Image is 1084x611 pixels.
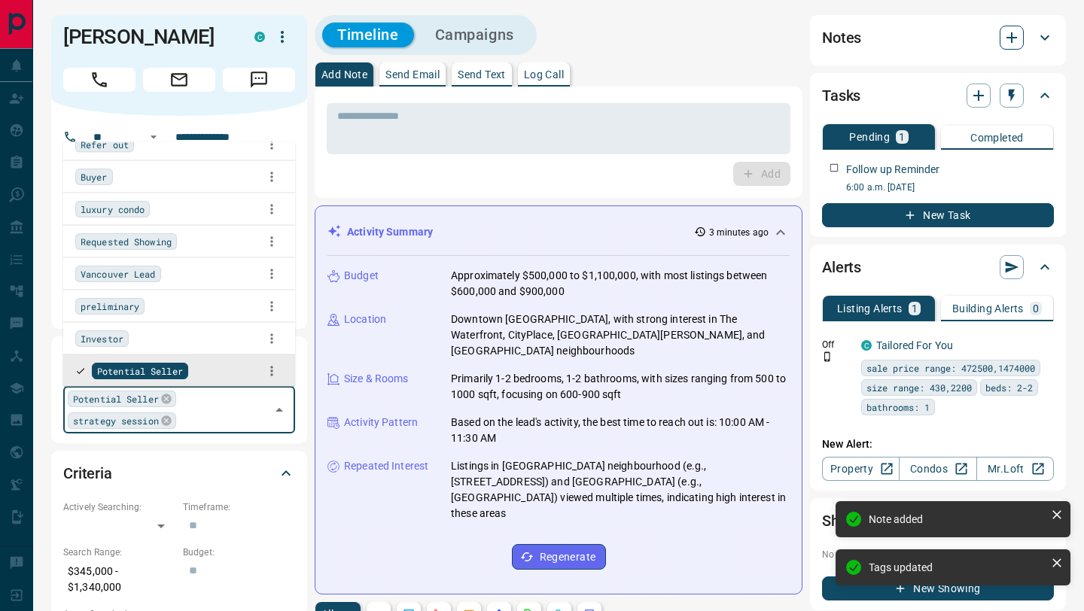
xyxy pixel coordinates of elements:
button: Open [145,128,163,146]
div: Activity Summary3 minutes ago [327,218,790,246]
p: 1 [912,303,918,314]
p: Follow up Reminder [846,162,939,178]
span: beds: 2-2 [985,380,1033,395]
div: Criteria [63,455,295,491]
a: Property [822,457,900,481]
p: Listings in [GEOGRAPHIC_DATA] neighbourhood (e.g., [STREET_ADDRESS]) and [GEOGRAPHIC_DATA] (e.g.,... [451,458,790,521]
p: 1 [899,132,905,142]
div: Alerts [822,249,1054,285]
div: Potential Seller [68,391,176,407]
p: $345,000 - $1,340,000 [63,559,175,600]
span: Vancouver Lead [81,266,156,281]
h2: Criteria [63,461,112,485]
p: 0 [1033,303,1039,314]
p: Based on the lead's activity, the best time to reach out is: 10:00 AM - 11:30 AM [451,415,790,446]
span: Message [223,68,295,92]
button: Regenerate [512,544,606,570]
p: Timeframe: [183,500,295,514]
span: size range: 430,2200 [866,380,972,395]
svg: Push Notification Only [822,351,833,362]
p: Location [344,312,386,327]
div: strategy session [68,412,176,429]
h2: Tasks [822,84,860,108]
p: Budget [344,268,379,284]
p: New Alert: [822,436,1054,452]
p: Budget: [183,546,295,559]
span: bathrooms: 1 [866,400,930,415]
p: Listing Alerts [837,303,903,314]
div: condos.ca [254,32,265,42]
span: luxury condo [81,202,145,217]
span: strategy session [73,413,159,428]
a: Tailored For You [876,339,953,351]
p: Send Text [458,69,506,80]
p: Repeated Interest [344,458,428,474]
p: Off [822,338,852,351]
span: Requested Showing [81,234,172,249]
p: Activity Summary [347,224,433,240]
p: Pending [849,132,890,142]
p: Actively Searching: [63,500,175,514]
p: Search Range: [63,546,175,559]
p: Building Alerts [952,303,1024,314]
button: New Task [822,203,1054,227]
div: condos.ca [861,340,872,351]
p: No showings booked [822,548,1054,561]
span: sale price range: 472500,1474000 [866,360,1035,375]
p: Approximately $500,000 to $1,100,000, with most listings between $600,000 and $900,000 [451,268,790,299]
div: Notes [822,20,1054,56]
span: Email [143,68,215,92]
p: 3 minutes ago [709,226,769,239]
span: Buyer [81,169,108,184]
h2: Showings [822,509,886,533]
span: Call [63,68,135,92]
p: Log Call [524,69,564,80]
div: Note added [869,513,1045,525]
p: Downtown [GEOGRAPHIC_DATA], with strong interest in The Waterfront, CityPlace, [GEOGRAPHIC_DATA][... [451,312,790,359]
p: Completed [970,132,1024,143]
div: Tags updated [869,561,1045,573]
h2: Notes [822,26,861,50]
span: preliminary [81,299,139,314]
p: Add Note [321,69,367,80]
a: Mr.Loft [976,457,1054,481]
div: Tasks [822,78,1054,114]
p: 6:00 a.m. [DATE] [846,181,1054,194]
span: Refer out [81,137,129,152]
p: Primarily 1-2 bedrooms, 1-2 bathrooms, with sizes ranging from 500 to 1000 sqft, focusing on 600-... [451,371,790,403]
p: Send Email [385,69,440,80]
span: Investor [81,331,123,346]
span: Potential Seller [73,391,159,406]
div: Showings [822,503,1054,539]
a: Condos [899,457,976,481]
button: Campaigns [420,23,529,47]
span: Potential Seller [97,363,183,378]
p: Activity Pattern [344,415,418,430]
p: Size & Rooms [344,371,409,387]
button: Timeline [322,23,414,47]
h1: [PERSON_NAME] [63,25,232,49]
button: Close [269,400,290,421]
button: New Showing [822,576,1054,600]
h2: Alerts [822,255,861,279]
